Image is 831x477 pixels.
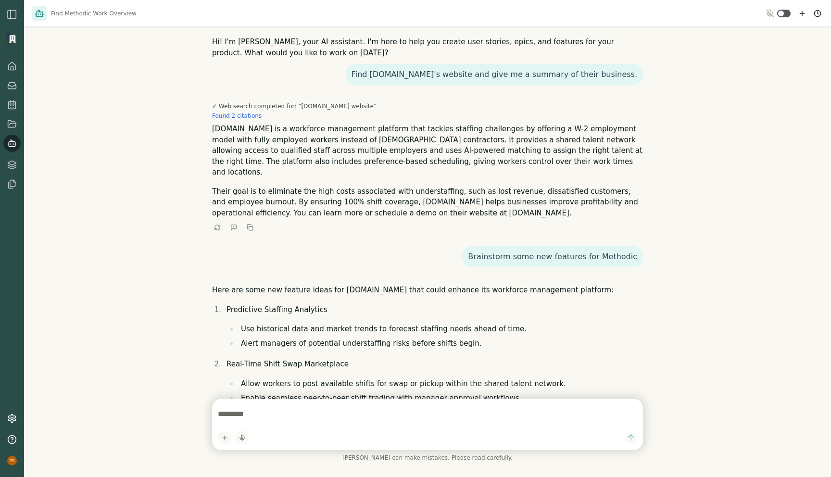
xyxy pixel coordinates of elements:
span: [PERSON_NAME] can make mistakes. Please read carefully. [212,454,643,462]
button: Give Feedback [228,222,239,233]
li: Enable seamless peer-to-peer shift trading with manager approval workflows. [238,392,643,405]
div: ✓ Web search completed for: “ [DOMAIN_NAME] website ” [212,102,643,120]
button: Retry [212,222,223,233]
p: [DOMAIN_NAME] is a workforce management platform that tackles staffing challenges by offering a W... [212,124,643,178]
li: Use historical data and market trends to forecast staffing needs ahead of time. [238,323,643,336]
button: Copy to clipboard [245,222,255,233]
button: Toggle ambient mode [777,10,791,17]
p: Real-Time Shift Swap Marketplace [227,359,643,370]
p: Predictive Staffing Analytics [227,304,643,315]
button: New chat [796,8,808,19]
p: Hi! I'm [PERSON_NAME], your AI assistant. I'm here to help you create user stories, epics, and fe... [212,37,643,58]
p: Their goal is to eliminate the high costs associated with understaffing, such as lost revenue, di... [212,186,643,219]
span: Find Methodic Work Overview [51,10,137,17]
p: Here are some new feature ideas for [DOMAIN_NAME] that could enhance its workforce management pla... [212,285,643,296]
button: Send message [624,431,637,444]
button: Help [3,431,21,448]
img: sidebar [6,9,18,20]
button: Chat history [812,8,823,19]
button: Add content to chat [218,431,231,444]
img: profile [7,456,17,465]
li: Alert managers of potential understaffing risks before shifts begin. [238,338,643,350]
div: Found 2 citation s [212,112,643,120]
p: Brainstorm some new features for Methodic [468,252,637,262]
img: Organization logo [5,32,20,46]
button: Start dictation [235,431,249,444]
p: Find [DOMAIN_NAME]'s website and give me a summary of their business. [352,70,637,79]
li: Allow workers to post available shifts for swap or pickup within the shared talent network. [238,378,643,390]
